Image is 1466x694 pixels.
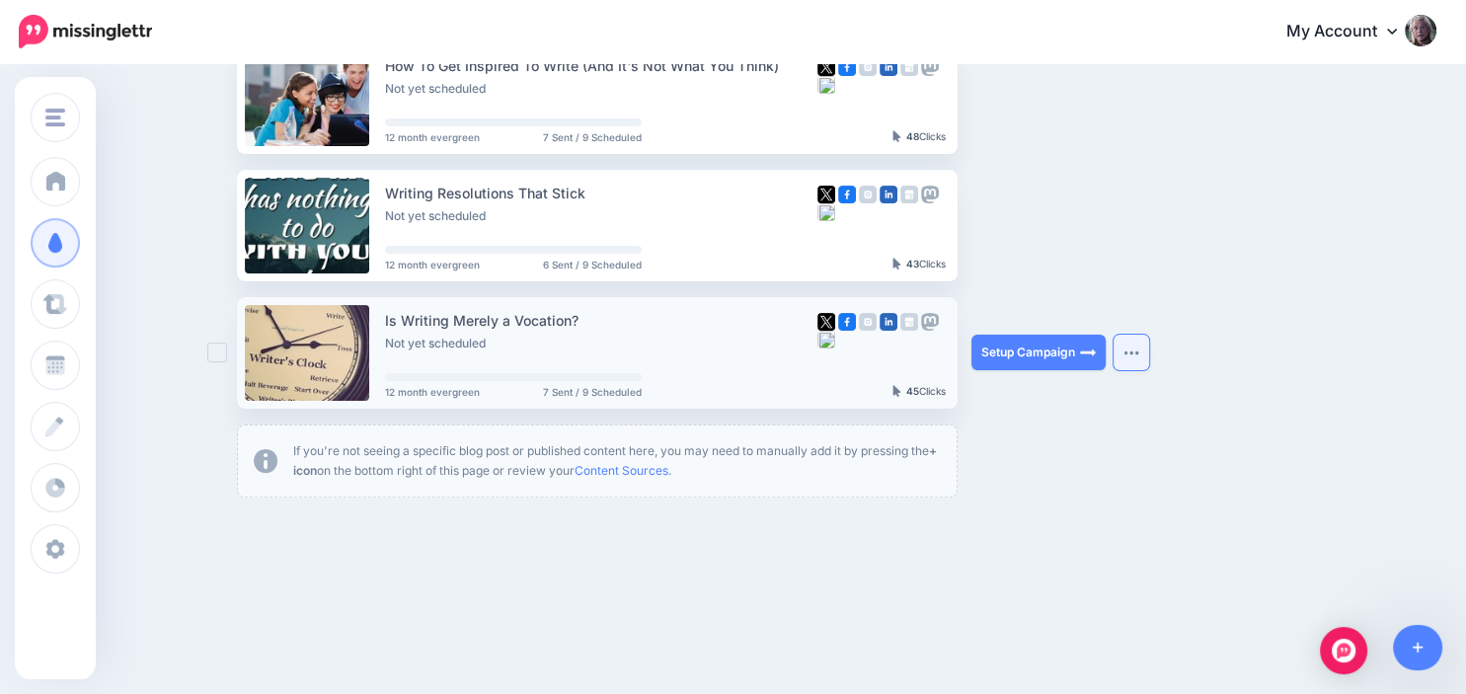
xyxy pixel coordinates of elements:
[385,260,480,270] span: 12 month evergreen
[543,132,642,142] span: 7 Sent / 9 Scheduled
[817,313,835,331] img: twitter-square.png
[254,449,277,473] img: info-circle-grey.png
[921,58,939,76] img: mastodon-grey-square.png
[900,58,918,76] img: google_business-grey-square.png
[385,182,817,204] div: Writing Resolutions That Stick
[385,338,496,349] li: Not yet scheduled
[543,387,642,397] span: 7 Sent / 9 Scheduled
[900,186,918,203] img: google_business-grey-square.png
[817,58,835,76] img: twitter-square.png
[817,186,835,203] img: twitter-square.png
[892,385,901,397] img: pointer-grey-darker.png
[575,463,668,478] a: Content Sources
[859,313,877,331] img: instagram-grey-square.png
[45,109,65,126] img: menu.png
[838,58,856,76] img: facebook-square.png
[1080,345,1096,360] img: arrow-long-right-white.png
[892,259,946,270] div: Clicks
[385,54,817,77] div: How To Get Inspired To Write (And It's Not What You Think)
[385,132,480,142] span: 12 month evergreen
[859,186,877,203] img: instagram-grey-square.png
[817,76,835,94] img: bluesky-grey-square.png
[900,313,918,331] img: google_business-grey-square.png
[892,130,901,142] img: pointer-grey-darker.png
[921,313,939,331] img: mastodon-grey-square.png
[838,313,856,331] img: facebook-square.png
[1320,627,1367,674] div: Open Intercom Messenger
[892,131,946,143] div: Clicks
[838,186,856,203] img: facebook-square.png
[817,331,835,348] img: bluesky-grey-square.png
[880,313,897,331] img: linkedin-square.png
[293,441,941,481] p: If you're not seeing a specific blog post or published content here, you may need to manually add...
[892,386,946,398] div: Clicks
[859,58,877,76] img: instagram-grey-square.png
[385,83,496,95] li: Not yet scheduled
[385,309,817,332] div: Is Writing Merely a Vocation?
[543,260,642,270] span: 6 Sent / 9 Scheduled
[1123,349,1139,355] img: dots.png
[906,385,919,397] b: 45
[906,130,919,142] b: 48
[971,335,1106,370] a: Setup Campaign
[880,58,897,76] img: linkedin-square.png
[293,443,937,478] b: + icon
[385,210,496,222] li: Not yet scheduled
[906,258,919,270] b: 43
[921,186,939,203] img: mastodon-grey-square.png
[385,387,480,397] span: 12 month evergreen
[817,203,835,221] img: bluesky-grey-square.png
[19,15,152,48] img: Missinglettr
[880,186,897,203] img: linkedin-square.png
[1267,8,1436,56] a: My Account
[892,258,901,270] img: pointer-grey-darker.png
